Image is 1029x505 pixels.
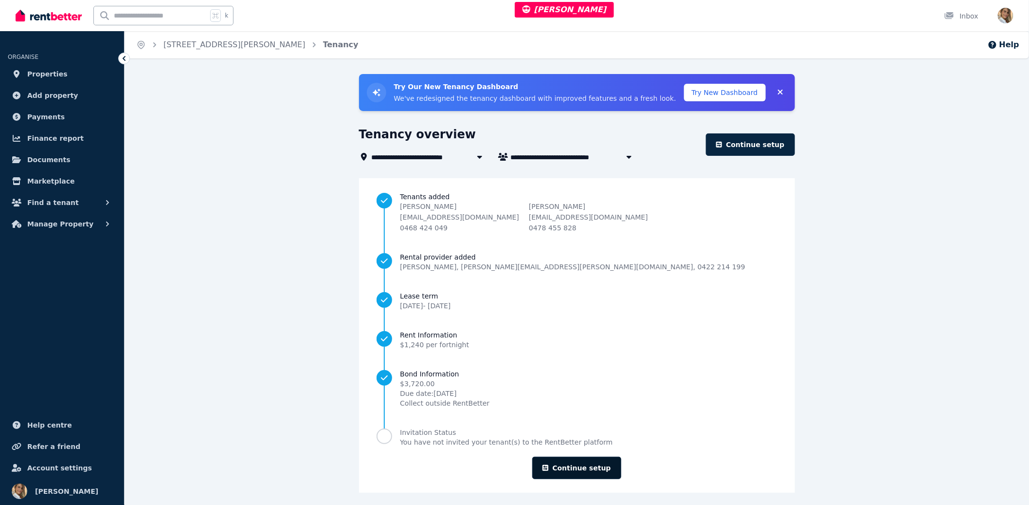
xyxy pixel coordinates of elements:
span: 0478 455 828 [529,224,577,232]
a: Payments [8,107,116,127]
button: Manage Property [8,214,116,234]
button: Collapse banner [774,85,787,100]
a: Refer a friend [8,437,116,456]
a: [STREET_ADDRESS][PERSON_NAME] [163,40,306,49]
a: Add property [8,86,116,105]
img: Jodie Cartmer [12,484,27,499]
p: We've redesigned the tenancy dashboard with improved features and a fresh look. [394,94,676,103]
p: [PERSON_NAME] [529,202,648,211]
a: Bond Information$3,720.00Due date:[DATE]Collect outside RentBetter [377,369,776,408]
span: Add property [27,90,78,101]
img: RentBetter [16,8,82,23]
span: [PERSON_NAME] [35,486,98,497]
a: Properties [8,64,116,84]
button: Find a tenant [8,193,116,212]
span: Bond Information [400,369,489,379]
span: Help centre [27,419,72,431]
span: Invitation Status [400,428,613,437]
span: Rent Information [400,330,469,340]
a: Rental provider added[PERSON_NAME], [PERSON_NAME][EMAIL_ADDRESS][PERSON_NAME][DOMAIN_NAME], 0422 ... [377,252,776,272]
a: Marketplace [8,171,116,191]
span: Lease term [400,291,451,301]
span: $1,240 per fortnight [400,341,469,349]
span: k [225,12,228,19]
span: $3,720.00 [400,379,489,389]
a: Continue setup [532,457,621,479]
span: Properties [27,68,68,80]
span: [PERSON_NAME] [523,5,607,14]
button: Try New Dashboard [684,84,766,101]
span: You have not invited your tenant(s) to the RentBetter platform [400,437,613,447]
span: Find a tenant [27,197,79,208]
span: Due date: [DATE] [400,389,489,398]
span: 0468 424 049 [400,224,448,232]
a: Documents [8,150,116,169]
p: [EMAIL_ADDRESS][DOMAIN_NAME] [400,212,519,222]
span: Account settings [27,462,92,474]
a: Lease term[DATE]- [DATE] [377,291,776,311]
div: Inbox [944,11,978,21]
a: Finance report [8,129,116,148]
a: Continue setup [706,133,794,156]
a: Help centre [8,415,116,435]
span: Refer a friend [27,441,80,452]
span: [PERSON_NAME] , [PERSON_NAME][EMAIL_ADDRESS][PERSON_NAME][DOMAIN_NAME] , 0422 214 199 [400,262,745,272]
span: Marketplace [27,175,74,187]
a: Tenants added[PERSON_NAME][EMAIL_ADDRESS][DOMAIN_NAME]0468 424 049[PERSON_NAME][EMAIL_ADDRESS][DO... [377,192,776,233]
span: [DATE] - [DATE] [400,302,451,310]
span: Collect outside RentBetter [400,398,489,408]
a: Tenancy [323,40,359,49]
span: ORGANISE [8,54,38,60]
span: Tenants added [400,192,776,202]
div: Try New Tenancy Dashboard [359,74,795,111]
h3: Try Our New Tenancy Dashboard [394,82,676,92]
span: Rental provider added [400,252,745,262]
button: Help [988,39,1019,51]
nav: Breadcrumb [125,31,370,58]
span: Manage Property [27,218,93,230]
h1: Tenancy overview [359,127,476,142]
span: Payments [27,111,65,123]
a: Rent Information$1,240 per fortnight [377,330,776,350]
span: Finance report [27,132,84,144]
a: Invitation StatusYou have not invited your tenant(s) to the RentBetter platform [377,428,776,447]
p: [PERSON_NAME] [400,202,519,211]
p: [EMAIL_ADDRESS][DOMAIN_NAME] [529,212,648,222]
img: Jodie Cartmer [998,8,1013,23]
nav: Progress [377,192,776,447]
span: Documents [27,154,71,166]
a: Account settings [8,458,116,478]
